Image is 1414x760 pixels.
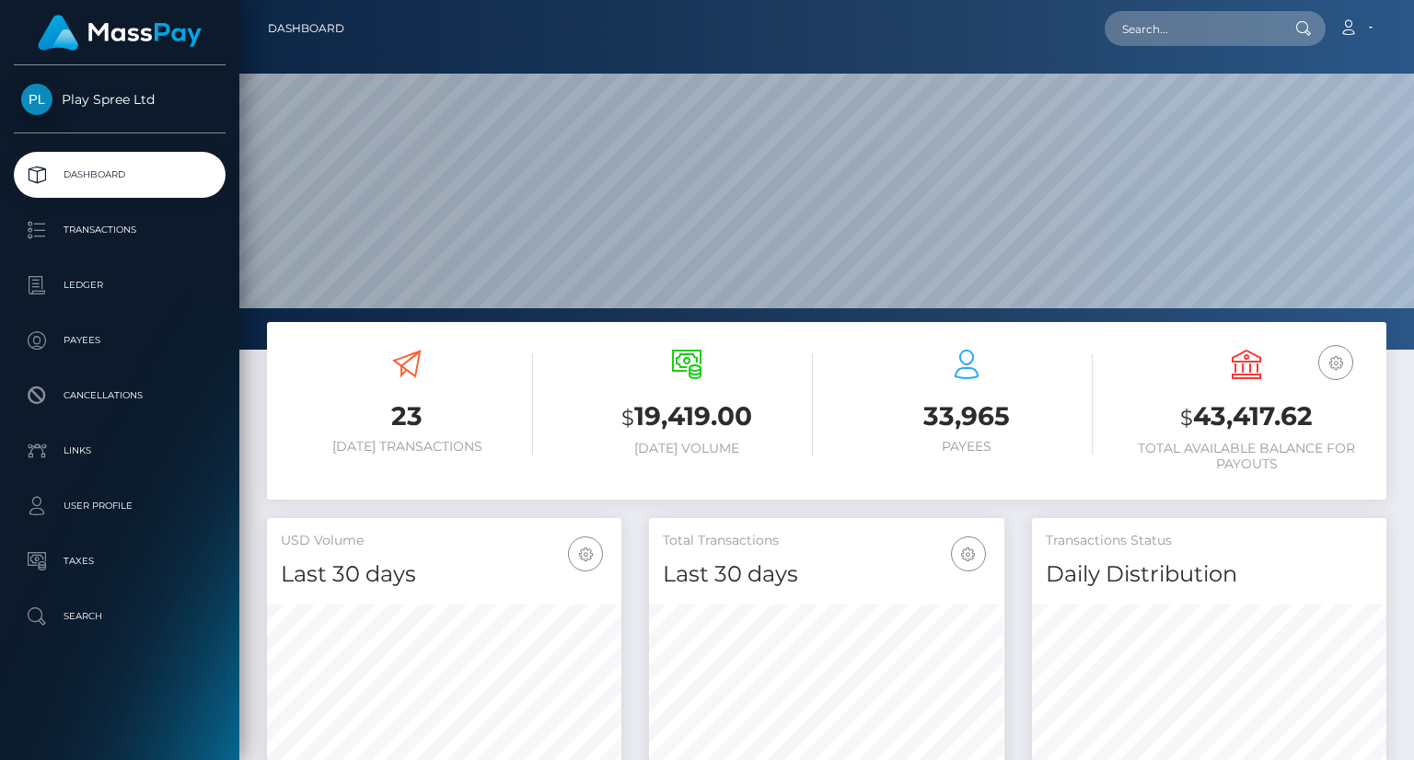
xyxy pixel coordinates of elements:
[561,398,813,436] h3: 19,419.00
[14,91,226,108] span: Play Spree Ltd
[663,532,990,550] h5: Total Transactions
[1105,11,1278,46] input: Search...
[21,382,218,409] p: Cancellations
[1120,441,1373,472] h6: Total Available Balance for Payouts
[38,15,202,51] img: MassPay Logo
[1046,558,1373,591] h4: Daily Distribution
[840,398,1093,434] h3: 33,965
[21,437,218,465] p: Links
[21,271,218,299] p: Ledger
[21,327,218,354] p: Payees
[14,373,226,419] a: Cancellations
[21,492,218,520] p: User Profile
[14,428,226,474] a: Links
[21,84,52,115] img: Play Spree Ltd
[14,262,226,308] a: Ledger
[1046,532,1373,550] h5: Transactions Status
[14,593,226,639] a: Search
[663,558,990,591] h4: Last 30 days
[1120,398,1373,436] h3: 43,417.62
[14,207,226,253] a: Transactions
[268,9,344,48] a: Dashboard
[840,439,1093,455] h6: Payees
[561,441,813,456] h6: [DATE] Volume
[21,547,218,575] p: Taxes
[14,317,226,363] a: Payees
[281,439,533,455] h6: [DATE] Transactions
[621,405,634,431] small: $
[281,558,608,591] h4: Last 30 days
[1180,405,1193,431] small: $
[281,398,533,434] h3: 23
[14,152,226,198] a: Dashboard
[21,603,218,630] p: Search
[21,161,218,189] p: Dashboard
[21,216,218,244] p: Transactions
[14,483,226,529] a: User Profile
[14,538,226,584] a: Taxes
[281,532,608,550] h5: USD Volume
